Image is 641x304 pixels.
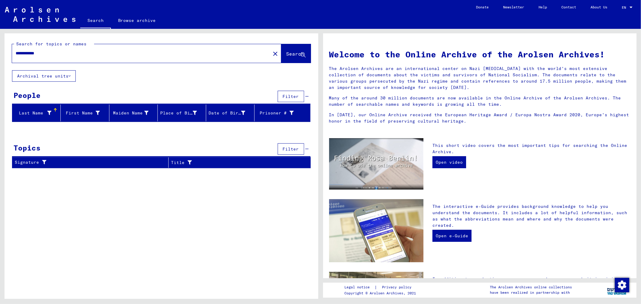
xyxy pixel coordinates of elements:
p: have been realized in partnership with [490,290,572,295]
span: Filter [283,94,299,99]
mat-header-cell: Date of Birth [206,105,255,121]
div: Title [171,158,303,167]
div: Place of Birth [160,110,197,116]
div: | [344,284,419,290]
mat-header-cell: Place of Birth [158,105,206,121]
a: Open video [432,156,466,168]
p: Many of the around 30 million documents are now available in the Online Archive of the Arolsen Ar... [329,95,631,108]
h1: Welcome to the Online Archive of the Arolsen Archives! [329,48,631,61]
mat-label: Search for topics or names [16,41,87,47]
img: video.jpg [329,138,423,190]
div: Date of Birth [209,110,245,116]
mat-header-cell: Maiden Name [109,105,158,121]
button: Filter [278,91,304,102]
div: Place of Birth [160,108,206,118]
div: Maiden Name [112,108,157,118]
button: Clear [269,47,281,59]
mat-header-cell: Prisoner # [255,105,310,121]
p: In [DATE], our Online Archive received the European Heritage Award / Europa Nostra Award 2020, Eu... [329,112,631,124]
img: eguide.jpg [329,199,423,262]
p: This short video covers the most important tips for searching the Online Archive. [432,142,630,155]
div: Prisoner # [257,110,294,116]
mat-icon: close [272,50,279,57]
div: Last Name [15,110,51,116]
img: Arolsen_neg.svg [5,7,75,22]
div: Last Name [15,108,60,118]
div: People [14,90,41,101]
p: The Arolsen Archives are an international center on Nazi [MEDICAL_DATA] with the world’s most ext... [329,65,631,91]
div: Prisoner # [257,108,303,118]
img: yv_logo.png [606,282,628,297]
span: Search [286,51,304,57]
div: Topics [14,142,41,153]
mat-header-cell: Last Name [12,105,61,121]
mat-header-cell: First Name [61,105,109,121]
div: First Name [63,110,100,116]
button: Filter [278,143,304,155]
a: Browse archive [111,13,163,28]
p: Copyright © Arolsen Archives, 2021 [344,290,419,296]
span: EN [622,5,628,10]
a: Open e-Guide [432,230,472,242]
a: Legal notice [344,284,374,290]
div: Date of Birth [209,108,254,118]
button: Archival tree units [12,70,76,82]
div: Title [171,160,295,166]
p: In addition to conducting your own research, you can submit inquiries to the Arolsen Archives. No... [432,276,630,301]
div: Maiden Name [112,110,148,116]
div: Change consent [615,278,629,292]
button: Search [281,44,311,63]
p: The Arolsen Archives online collections [490,284,572,290]
p: The interactive e-Guide provides background knowledge to help you understand the documents. It in... [432,203,630,229]
a: Search [80,13,111,29]
span: Filter [283,146,299,152]
div: Signature [15,159,161,166]
img: Change consent [615,278,629,292]
div: Signature [15,158,168,167]
div: First Name [63,108,109,118]
a: Privacy policy [377,284,419,290]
